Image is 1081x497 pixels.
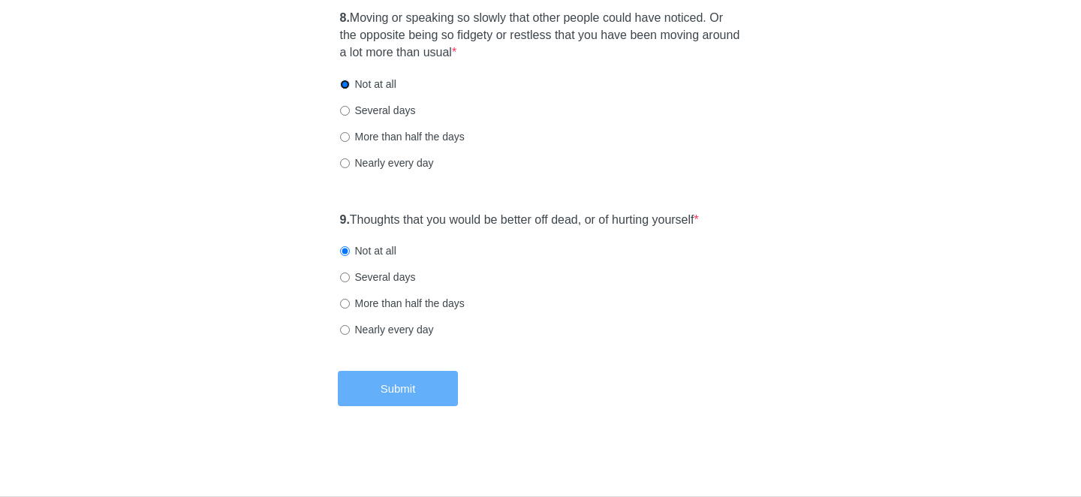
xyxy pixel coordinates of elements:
label: Not at all [340,243,396,258]
label: Nearly every day [340,155,434,170]
label: Moving or speaking so slowly that other people could have noticed. Or the opposite being so fidge... [340,10,742,62]
button: Submit [338,371,458,406]
label: Not at all [340,77,396,92]
label: More than half the days [340,129,465,144]
input: Nearly every day [340,325,350,335]
label: Several days [340,103,416,118]
strong: 8. [340,11,350,24]
input: Nearly every day [340,158,350,168]
label: Several days [340,270,416,285]
input: Several days [340,106,350,116]
input: More than half the days [340,299,350,309]
input: Several days [340,273,350,282]
input: More than half the days [340,132,350,142]
label: Nearly every day [340,322,434,337]
input: Not at all [340,246,350,256]
strong: 9. [340,213,350,226]
label: Thoughts that you would be better off dead, or of hurting yourself [340,212,699,229]
label: More than half the days [340,296,465,311]
input: Not at all [340,80,350,89]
